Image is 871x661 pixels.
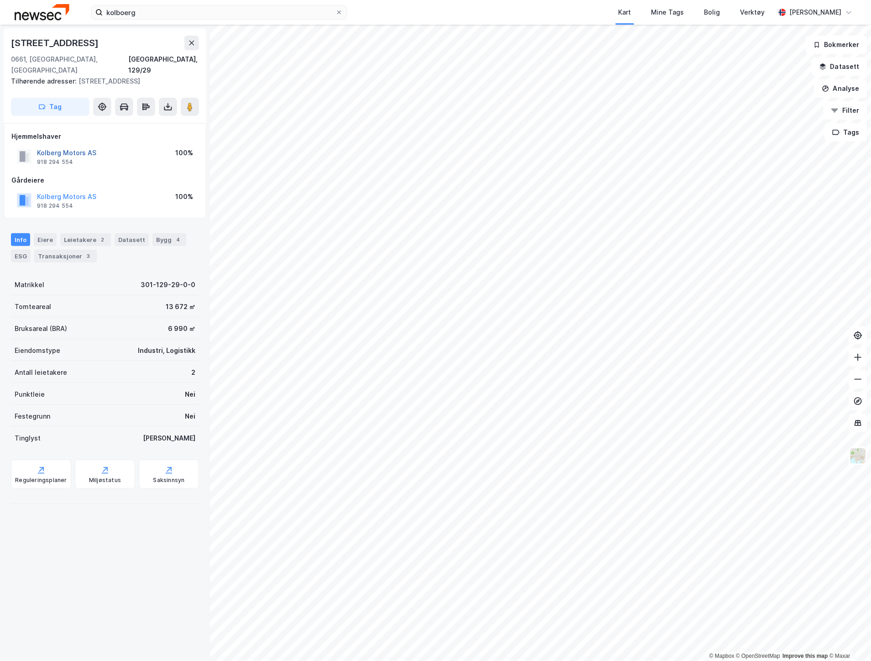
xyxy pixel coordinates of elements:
a: Mapbox [709,653,735,660]
div: 13 672 ㎡ [166,301,195,312]
button: Tag [11,98,89,116]
button: Bokmerker [806,36,867,54]
span: Tilhørende adresser: [11,77,79,85]
div: Saksinnsyn [153,477,185,484]
div: [STREET_ADDRESS] [11,36,100,50]
a: Improve this map [783,653,828,660]
div: 301-129-29-0-0 [141,279,195,290]
div: Verktøy [740,7,765,18]
div: Antall leietakere [15,367,67,378]
div: Industri, Logistikk [138,345,195,356]
div: Bygg [152,233,186,246]
div: Gårdeiere [11,175,199,186]
div: Festegrunn [15,411,50,422]
div: Punktleie [15,389,45,400]
img: Z [850,447,867,465]
div: Info [11,233,30,246]
div: 100% [175,191,193,202]
div: 918 294 554 [37,158,73,166]
div: Bruksareal (BRA) [15,323,67,334]
div: Kontrollprogram for chat [825,617,871,661]
div: 100% [175,147,193,158]
div: 918 294 554 [37,202,73,210]
button: Analyse [814,79,867,98]
div: [STREET_ADDRESS] [11,76,192,87]
div: Bolig [704,7,720,18]
div: 2 [191,367,195,378]
div: ESG [11,250,31,262]
div: 3 [84,252,93,261]
div: Hjemmelshaver [11,131,199,142]
div: Eiendomstype [15,345,60,356]
div: Tomteareal [15,301,51,312]
img: newsec-logo.f6e21ccffca1b3a03d2d.png [15,4,69,20]
div: Datasett [115,233,149,246]
div: Leietakere [60,233,111,246]
button: Datasett [812,58,867,76]
button: Filter [824,101,867,120]
div: [GEOGRAPHIC_DATA], 129/29 [128,54,199,76]
div: Nei [185,411,195,422]
div: Reguleringsplaner [15,477,67,484]
div: Transaksjoner [34,250,97,262]
div: Eiere [34,233,57,246]
div: [PERSON_NAME] [790,7,842,18]
div: Mine Tags [651,7,684,18]
div: 6 990 ㎡ [168,323,195,334]
div: Nei [185,389,195,400]
div: 0661, [GEOGRAPHIC_DATA], [GEOGRAPHIC_DATA] [11,54,128,76]
div: 2 [98,235,107,244]
iframe: Chat Widget [825,617,871,661]
div: Kart [619,7,631,18]
div: Matrikkel [15,279,44,290]
div: 4 [173,235,183,244]
input: Søk på adresse, matrikkel, gårdeiere, leietakere eller personer [103,5,336,19]
button: Tags [825,123,867,142]
a: OpenStreetMap [736,653,781,660]
div: [PERSON_NAME] [143,433,195,444]
div: Tinglyst [15,433,41,444]
div: Miljøstatus [89,477,121,484]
